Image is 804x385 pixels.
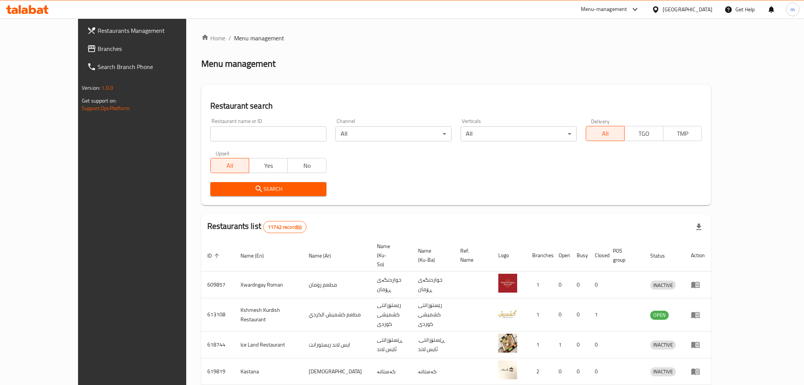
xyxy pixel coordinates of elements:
[249,158,288,173] button: Yes
[553,331,571,358] td: 1
[586,126,625,141] button: All
[581,5,627,14] div: Menu-management
[207,221,307,233] h2: Restaurants list
[98,62,206,71] span: Search Branch Phone
[210,182,326,196] button: Search
[234,331,303,358] td: Ice Land Restaurant
[234,34,284,43] span: Menu management
[240,251,274,260] span: Name (En)
[591,118,610,124] label: Delivery
[252,160,285,171] span: Yes
[210,100,702,112] h2: Restaurant search
[553,271,571,298] td: 0
[589,298,607,331] td: 1
[650,281,676,290] span: INACTIVE
[589,271,607,298] td: 0
[335,126,452,141] div: All
[571,298,589,331] td: 0
[81,40,212,58] a: Branches
[553,298,571,331] td: 0
[691,280,705,289] div: Menu
[371,358,412,385] td: کەستانە
[263,224,306,231] span: 11742 record(s)
[460,246,483,264] span: Ref. Name
[498,334,517,353] img: Ice Land Restaurant
[216,184,320,194] span: Search
[663,5,712,14] div: [GEOGRAPHIC_DATA]
[589,358,607,385] td: 0
[412,331,454,358] td: .ڕێستۆرانتی ئایس لاند
[98,44,206,53] span: Branches
[82,96,116,106] span: Get support on:
[412,271,454,298] td: خواردنگەی ڕۆمان
[81,21,212,40] a: Restaurants Management
[201,358,234,385] td: 619819
[666,128,699,139] span: TMP
[571,331,589,358] td: 0
[216,150,230,156] label: Upsell
[201,58,276,70] h2: Menu management
[589,128,622,139] span: All
[303,331,371,358] td: ايس لاند ريستورانت
[691,367,705,376] div: Menu
[663,126,702,141] button: TMP
[790,5,795,14] span: m
[371,331,412,358] td: ڕێستۆرانتی ئایس لاند
[234,358,303,385] td: Kastana
[210,126,326,141] input: Search for restaurant name or ID..
[214,160,246,171] span: All
[624,126,663,141] button: TGO
[526,271,553,298] td: 1
[571,271,589,298] td: 0
[571,358,589,385] td: 0
[526,239,553,271] th: Branches
[628,128,660,139] span: TGO
[589,239,607,271] th: Closed
[303,358,371,385] td: [DEMOGRAPHIC_DATA]
[263,221,306,233] div: Total records count
[613,246,635,264] span: POS group
[98,26,206,35] span: Restaurants Management
[650,367,676,376] span: INACTIVE
[498,304,517,323] img: Kshmesh Kurdish Restaurant
[201,34,711,43] nav: breadcrumb
[201,271,234,298] td: 609857
[287,158,326,173] button: No
[418,246,445,264] span: Name (Ku-Ba)
[412,358,454,385] td: کەستانە
[82,103,130,113] a: Support.OpsPlatform
[228,34,231,43] li: /
[210,158,249,173] button: All
[82,83,100,93] span: Version:
[691,340,705,349] div: Menu
[691,310,705,319] div: Menu
[498,274,517,293] img: Xwardngay Roman
[303,271,371,298] td: مطعم رومان
[234,271,303,298] td: Xwardngay Roman
[412,298,454,331] td: رێستۆرانتی کشمیشى كوردى
[553,239,571,271] th: Open
[291,160,323,171] span: No
[101,83,113,93] span: 1.0.0
[690,218,708,236] div: Export file
[492,239,526,271] th: Logo
[303,298,371,331] td: مطعم كشميش الكردي
[650,251,675,260] span: Status
[371,271,412,298] td: خواردنگەی ڕۆمان
[650,311,669,319] span: OPEN
[685,239,711,271] th: Action
[526,358,553,385] td: 2
[526,298,553,331] td: 1
[461,126,577,141] div: All
[553,358,571,385] td: 0
[81,58,212,76] a: Search Branch Phone
[309,251,341,260] span: Name (Ar)
[201,34,225,43] a: Home
[650,341,676,349] span: INACTIVE
[526,331,553,358] td: 1
[207,251,222,260] span: ID
[371,298,412,331] td: رێستۆرانتی کشمیشى كوردى
[589,331,607,358] td: 0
